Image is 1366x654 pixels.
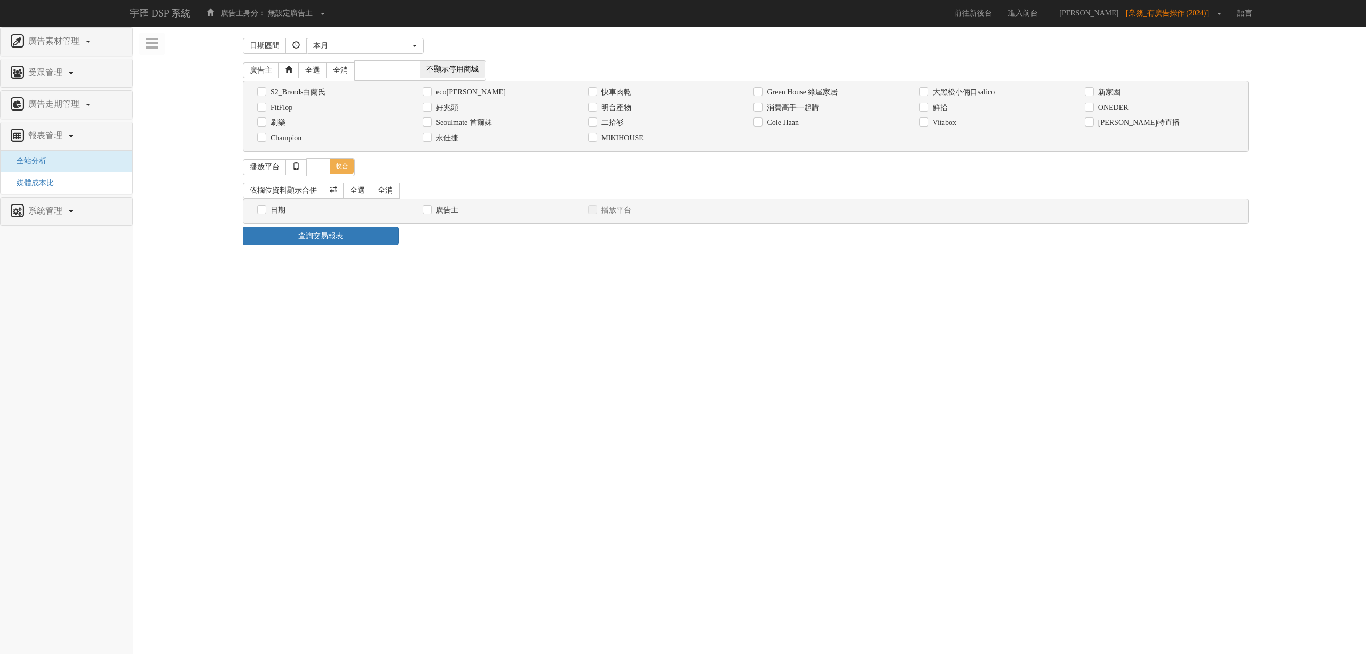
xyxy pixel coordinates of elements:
[298,62,327,78] a: 全選
[1054,9,1124,17] span: [PERSON_NAME]
[599,117,624,128] label: 二拾衫
[26,99,85,108] span: 廣告走期管理
[433,133,458,144] label: 永佳捷
[930,87,995,98] label: 大黑松小倆口salico
[221,9,266,17] span: 廣告主身分：
[599,103,631,113] label: 明台產物
[433,205,458,216] label: 廣告主
[1095,87,1121,98] label: 新家園
[330,159,354,174] span: 收合
[9,65,124,82] a: 受眾管理
[420,61,485,78] span: 不顯示停用商城
[599,205,631,216] label: 播放平台
[26,36,85,45] span: 廣告素材管理
[764,117,798,128] label: Cole Haan
[26,131,68,140] span: 報表管理
[599,133,644,144] label: MIKIHOUSE
[9,128,124,145] a: 報表管理
[268,205,285,216] label: 日期
[9,179,54,187] a: 媒體成本比
[764,87,838,98] label: Green House 綠屋家居
[268,117,285,128] label: 刷樂
[371,183,400,199] a: 全消
[1126,9,1214,17] span: [業務_有廣告操作 (2024)]
[243,227,399,245] a: 查詢交易報表
[433,87,506,98] label: eco[PERSON_NAME]
[306,38,424,54] button: 本月
[1095,117,1180,128] label: [PERSON_NAME]特直播
[1095,103,1129,113] label: ONEDER
[268,9,313,17] span: 無設定廣告主
[268,133,301,144] label: Champion
[433,103,458,113] label: 好兆頭
[9,96,124,113] a: 廣告走期管理
[268,87,325,98] label: S2_Brands白蘭氏
[26,68,68,77] span: 受眾管理
[343,183,372,199] a: 全選
[764,103,819,113] label: 消費高手一起購
[930,117,956,128] label: Vitabox
[326,62,355,78] a: 全消
[26,206,68,215] span: 系統管理
[268,103,292,113] label: FitFlop
[9,33,124,50] a: 廣告素材管理
[599,87,631,98] label: 快車肉乾
[313,41,410,51] div: 本月
[930,103,948,113] label: 鮮拾
[433,117,492,128] label: Seoulmate 首爾妹
[9,157,46,165] a: 全站分析
[9,203,124,220] a: 系統管理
